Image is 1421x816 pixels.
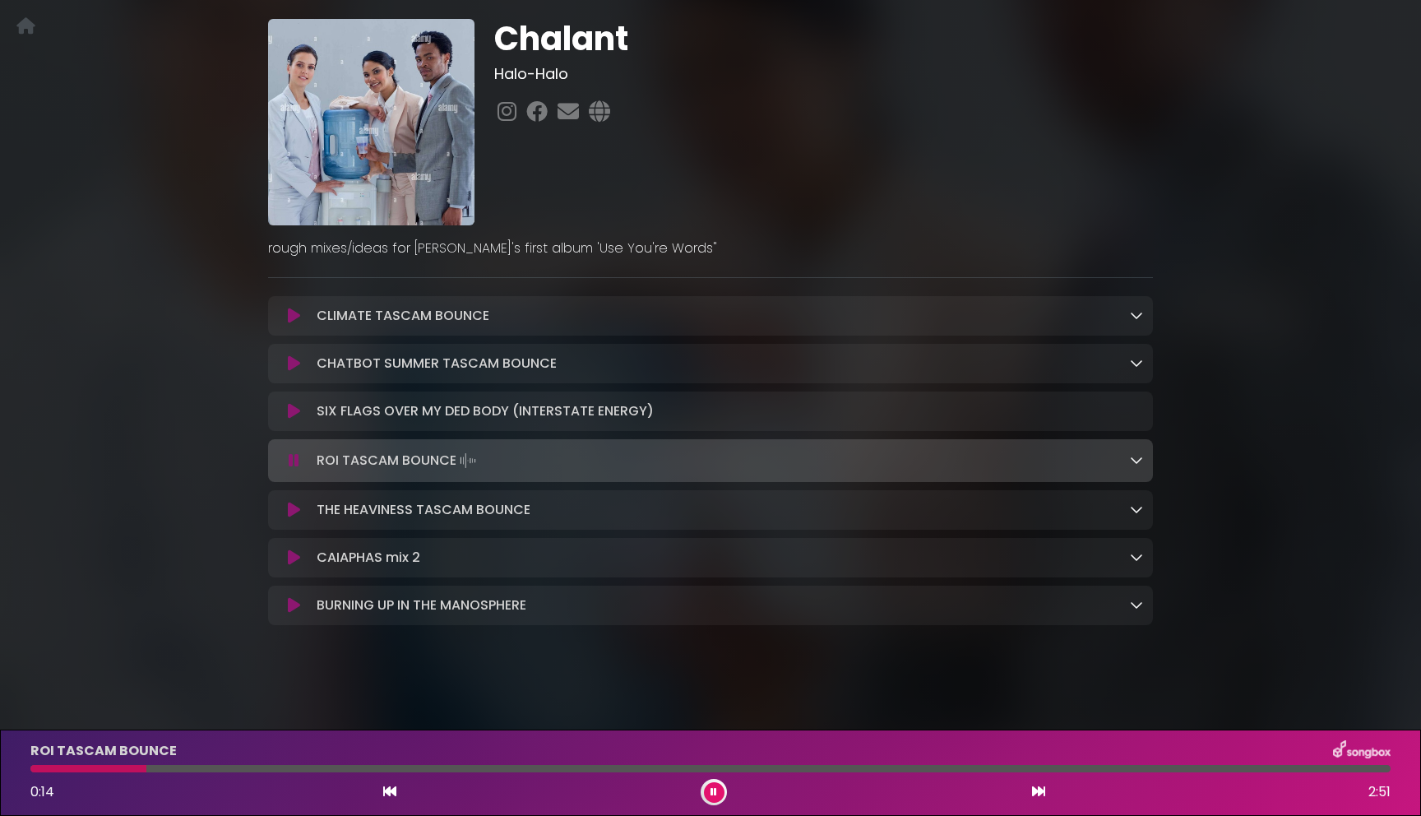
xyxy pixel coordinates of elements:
[317,449,479,472] p: ROI TASCAM BOUNCE
[317,401,654,421] p: SIX FLAGS OVER MY DED BODY (INTERSTATE ENERGY)
[317,500,530,520] p: THE HEAVINESS TASCAM BOUNCE
[456,449,479,472] img: waveform4.gif
[317,596,526,615] p: BURNING UP IN THE MANOSPHERE
[494,65,1153,83] h3: Halo-Halo
[317,354,557,373] p: CHATBOT SUMMER TASCAM BOUNCE
[268,239,1153,258] p: rough mixes/ideas for [PERSON_NAME]'s first album 'Use You're Words"
[317,306,489,326] p: CLIMATE TASCAM BOUNCE
[268,19,474,225] img: zPndV8U9TGGYO0I7mYQG
[494,19,1153,58] h1: Chalant
[317,548,420,568] p: CAIAPHAS mix 2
